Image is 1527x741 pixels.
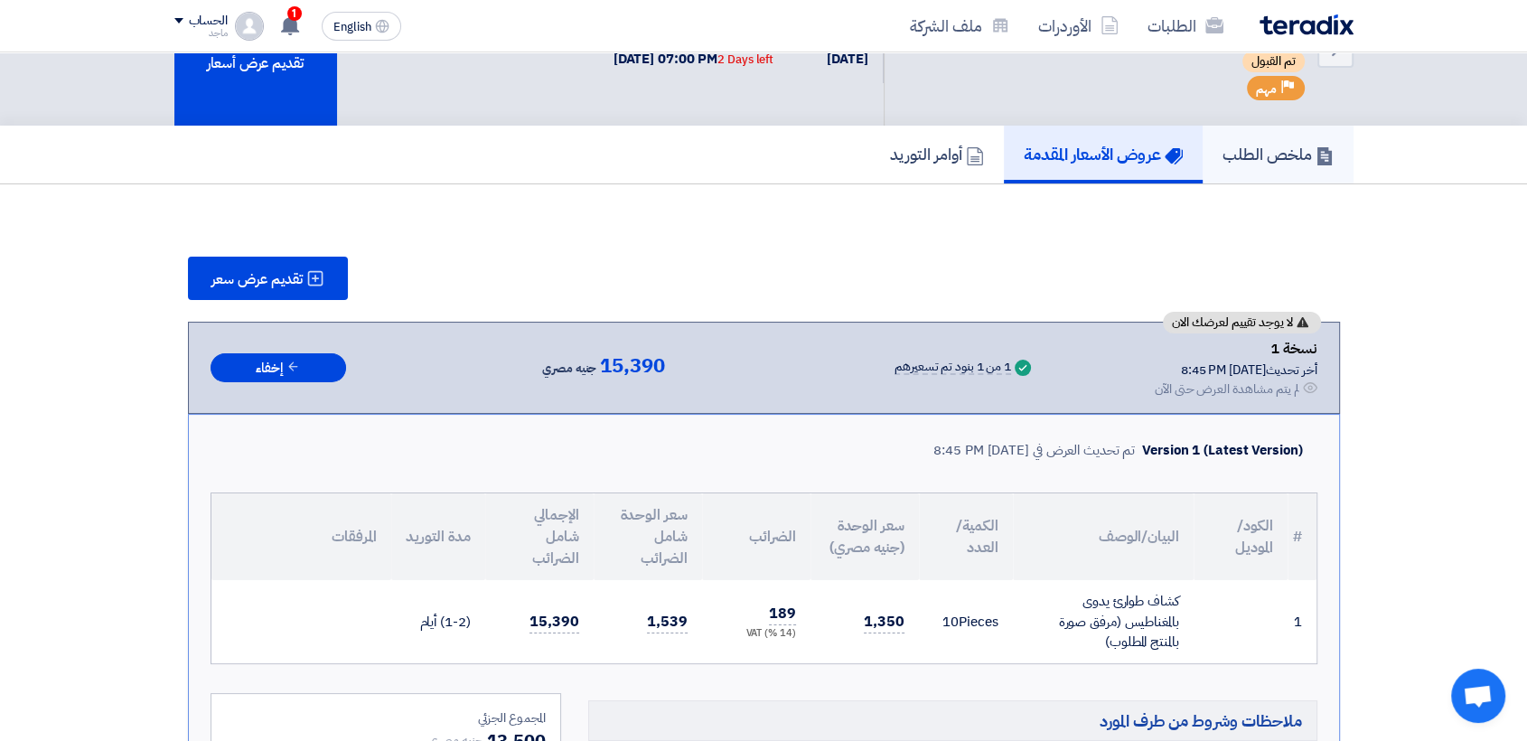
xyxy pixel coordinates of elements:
[890,144,984,164] h5: أوامر التوريد
[391,493,485,580] th: مدة التوريد
[529,611,578,633] span: 15,390
[1451,669,1505,723] a: Open chat
[600,355,664,377] span: 15,390
[211,272,303,286] span: تقديم عرض سعر
[1223,144,1334,164] h5: ملخص الطلب
[810,493,919,580] th: سعر الوحدة (جنيه مصري)
[211,353,346,383] button: إخفاء
[1024,144,1183,164] h5: عروض الأسعار المقدمة
[211,493,391,580] th: المرفقات
[1024,5,1133,47] a: الأوردرات
[1288,493,1316,580] th: #
[1142,440,1302,461] div: Version 1 (Latest Version)
[717,51,773,69] div: 2 Days left
[542,358,596,380] span: جنيه مصري
[802,49,867,70] div: [DATE]
[485,493,594,580] th: الإجمالي شامل الضرائب
[702,493,810,580] th: الضرائب
[1256,80,1277,98] span: مهم
[226,708,546,727] div: المجموع الجزئي
[895,5,1024,47] a: ملف الشركة
[1013,493,1194,580] th: البيان/الوصف
[864,611,904,633] span: 1,350
[174,28,228,38] div: ماجد
[189,14,228,29] div: الحساب
[594,493,702,580] th: سعر الوحدة شامل الضرائب
[919,580,1013,663] td: Pieces
[322,12,401,41] button: English
[1004,126,1203,183] a: عروض الأسعار المقدمة
[870,126,1004,183] a: أوامر التوريد
[588,700,1317,741] h5: ملاحظات وشروط من طرف المورد
[614,49,773,70] div: [DATE] 07:00 PM
[1155,361,1317,380] div: أخر تحديث [DATE] 8:45 PM
[942,612,959,632] span: 10
[1194,493,1288,580] th: الكود/الموديل
[1155,337,1317,361] div: نسخة 1
[333,21,371,33] span: English
[919,493,1013,580] th: الكمية/العدد
[647,611,688,633] span: 1,539
[188,257,348,300] button: تقديم عرض سعر
[1288,580,1316,663] td: 1
[717,626,796,642] div: (14 %) VAT
[769,603,796,625] span: 189
[1203,126,1354,183] a: ملخص الطلب
[1260,14,1354,35] img: Teradix logo
[1133,5,1238,47] a: الطلبات
[235,12,264,41] img: profile_test.png
[933,440,1135,461] div: تم تحديث العرض في [DATE] 8:45 PM
[391,580,485,663] td: (1-2) أيام
[1027,591,1179,652] div: كشاف طوارئ يدوى بالمغناطيس (مرفق صورة بالمنتج المطلوب)
[287,6,302,21] span: 1
[1172,316,1293,329] span: لا يوجد تقييم لعرضك الان
[1242,51,1305,72] span: تم القبول
[895,361,1011,375] div: 1 من 1 بنود تم تسعيرهم
[1155,380,1299,399] div: لم يتم مشاهدة العرض حتى الآن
